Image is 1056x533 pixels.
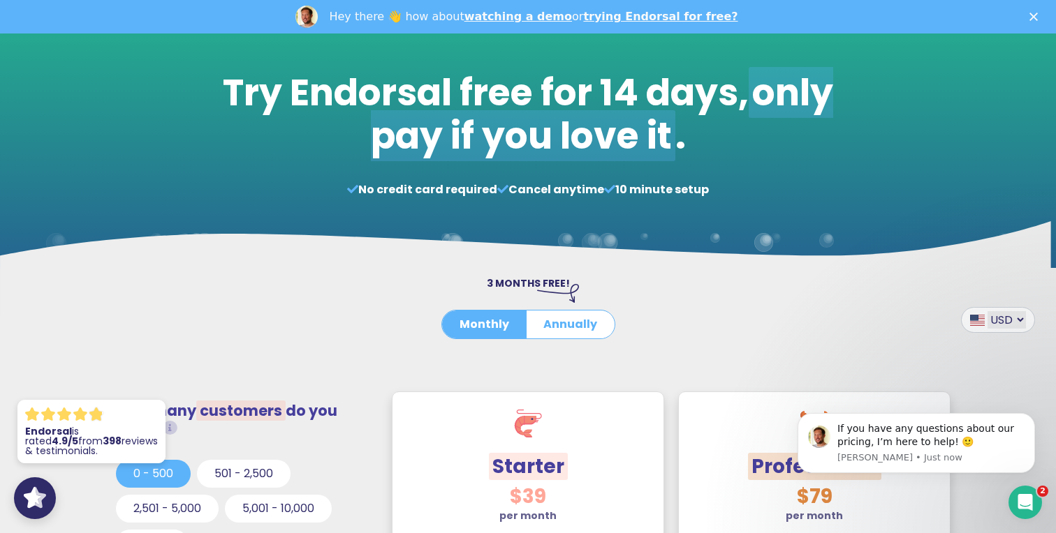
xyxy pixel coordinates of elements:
span: 2 [1037,486,1048,497]
span: customers [196,400,286,421]
strong: per month [786,509,843,523]
button: 501 - 2,500 [197,460,291,488]
span: Professional [748,453,881,480]
img: shrimp.svg [514,410,542,437]
button: 0 - 500 [116,460,191,488]
strong: 398 [103,434,122,448]
button: 2,501 - 5,000 [116,495,219,523]
i: Total customers from whom you request testimonials/reviews. [163,421,177,435]
p: No credit card required Cancel anytime 10 minute setup [216,181,841,198]
span: 3 MONTHS FREE! [487,276,570,290]
a: trying Endorsal for free? [583,10,738,23]
button: Monthly [442,310,527,338]
span: Starter [489,453,568,480]
iframe: Intercom notifications message [777,392,1056,495]
span: only pay if you love it [371,67,834,161]
h3: How many do you have? [116,402,367,437]
button: 5,001 - 10,000 [225,495,332,523]
span: $79 [797,483,833,510]
a: watching a demo [464,10,572,23]
img: arrow-right-down.svg [537,284,579,302]
h1: Try Endorsal free for 14 days, . [216,71,841,158]
strong: Endorsal [25,424,72,438]
strong: per month [499,509,557,523]
div: Close [1029,13,1043,21]
div: Hey there 👋 how about or [329,10,738,24]
span: $39 [510,483,546,510]
button: Annually [526,310,615,338]
iframe: Intercom live chat [1009,486,1042,519]
img: Profile image for Dean [295,6,318,28]
p: is rated from reviews & testimonials. [25,426,158,456]
strong: 4.9/5 [52,434,78,448]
